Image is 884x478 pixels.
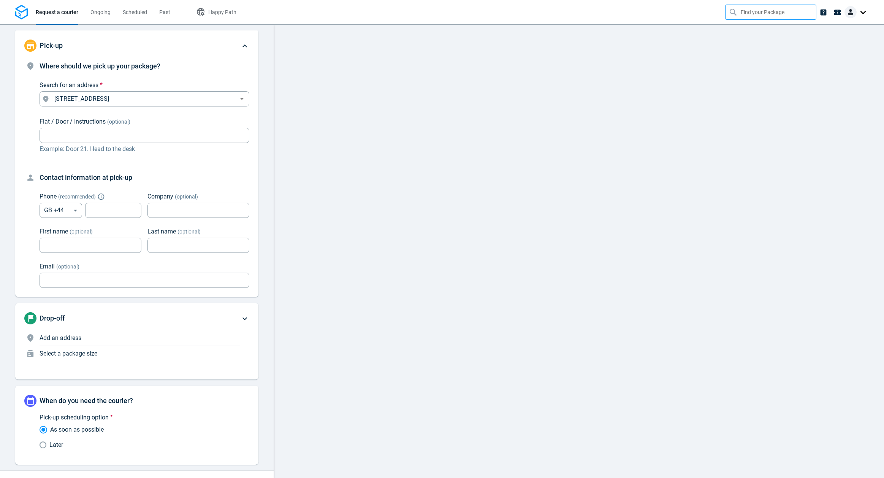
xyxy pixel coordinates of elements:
span: Later [49,440,63,449]
span: (optional) [175,194,198,200]
span: First name [40,228,68,235]
span: Ongoing [90,9,111,15]
span: Last name [147,228,176,235]
span: Search for an address [40,81,98,89]
span: Request a courier [36,9,78,15]
span: Where should we pick up your package? [40,62,160,70]
span: Select a package size [40,350,97,357]
span: Pick-up [40,41,63,49]
span: ( recommended ) [58,194,96,200]
span: Flat / Door / Instructions [40,118,106,125]
div: Pick-up [15,30,258,61]
img: Client [844,6,857,18]
span: Add an address [40,334,81,341]
div: GB +44 [40,203,82,218]
span: Email [40,263,55,270]
button: Open [237,94,247,104]
span: When do you need the courier? [40,397,133,405]
h4: Contact information at pick-up [40,172,249,183]
span: Happy Path [208,9,236,15]
span: Drop-off [40,314,65,322]
div: Pick-up [15,61,258,297]
span: (optional) [56,264,79,270]
img: Logo [15,5,28,20]
span: Phone [40,193,57,200]
span: (optional) [70,229,93,235]
input: Find your Package [741,5,802,19]
span: Scheduled [123,9,147,15]
span: Pick-up scheduling option [40,414,109,421]
div: Drop-offAdd an addressSelect a package size [15,303,258,380]
span: (optional) [177,229,201,235]
p: Example: Door 21. Head to the desk [40,145,249,154]
span: Company [147,193,173,200]
span: As soon as possible [50,425,104,434]
span: Past [159,9,170,15]
button: Explain "Recommended" [99,194,103,199]
span: (optional) [107,119,130,125]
